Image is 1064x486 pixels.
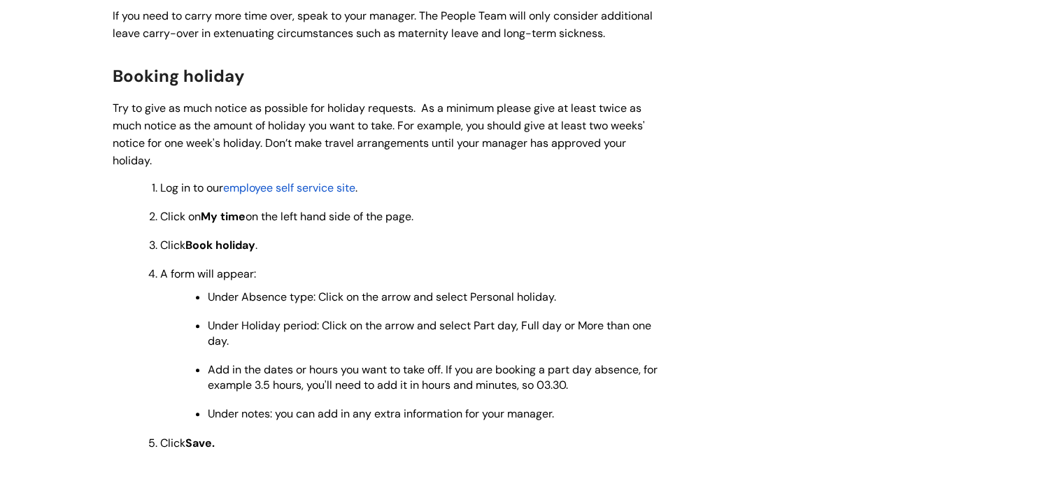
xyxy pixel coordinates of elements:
span: Booking holiday [113,65,245,87]
span: . [255,238,257,252]
span: Try to give as much notice as possible for holiday requests. As a minimum please give at least tw... [113,101,645,167]
span: . [355,180,357,195]
span: Under Absence type: Click on the arrow and select Personal holiday. [208,290,556,304]
span: Under notes: you can add in any extra information for your manager. [208,406,554,421]
span: Click on [160,209,246,224]
span: Click [160,238,185,252]
span: A form will appear: [160,266,256,281]
span: If you need to carry more time over, speak to your manager. The People Team will only consider ad... [113,8,653,41]
span: Book holiday [185,238,255,252]
strong: My time [201,209,246,224]
span: Add in the dates or hours you want to take off. If you are booking a part day absence, for exampl... [208,362,658,392]
span: on the left hand side of the page. [246,209,413,224]
span: Save. [185,436,215,450]
a: employee self service site [223,180,355,195]
span: Log in to our [160,180,223,195]
span: Under Holiday period: Click on the arrow and select Part day, Full day or More than one day. [208,318,651,348]
span: Click [160,436,185,450]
